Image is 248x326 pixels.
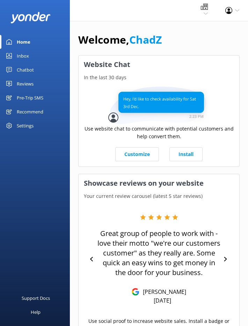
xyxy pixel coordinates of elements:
h1: Welcome, [78,31,162,48]
div: Help [31,305,41,319]
a: ChadZ [129,32,162,47]
div: Support Docs [22,291,50,305]
div: Chatbot [17,63,34,77]
div: Settings [17,119,34,133]
p: Great group of people to work with - love their motto "we're our customers customer" as they real... [97,229,220,277]
img: yonder-white-logo.png [10,12,51,23]
img: Google Reviews [132,288,139,296]
p: [PERSON_NAME] [139,288,186,296]
h3: Showcase reviews on your website [79,174,239,192]
a: Customize [115,147,159,161]
img: conversation... [108,87,210,125]
div: Home [17,35,30,49]
div: Recommend [17,105,43,119]
p: Your current review carousel (latest 5 star reviews) [79,192,239,200]
div: Reviews [17,77,34,91]
div: Inbox [17,49,29,63]
h3: Website Chat [79,55,239,74]
div: Pre-Trip SMS [17,91,43,105]
a: Install [169,147,203,161]
p: [DATE] [154,297,171,304]
p: In the last 30 days [79,74,239,81]
p: Use website chat to communicate with potential customers and help convert them. [84,125,234,141]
